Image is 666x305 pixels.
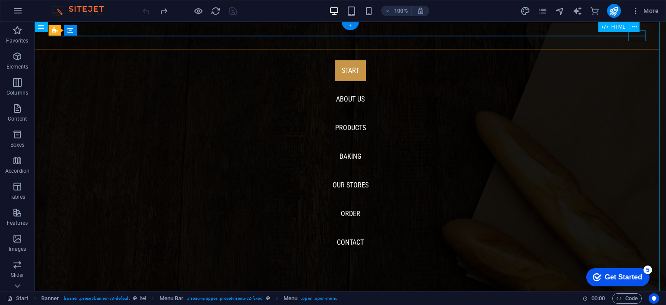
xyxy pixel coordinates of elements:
[7,89,28,96] p: Columns
[611,24,626,30] span: HTML
[193,6,203,16] button: Click here to leave preview mode and continue editing
[582,293,605,304] h6: Session time
[609,6,619,16] i: Publish
[10,193,25,200] p: Tables
[284,293,297,304] span: Click to select. Double-click to edit
[342,22,359,30] div: +
[160,293,184,304] span: Click to select. Double-click to edit
[555,6,565,16] button: navigator
[612,293,642,304] button: Code
[631,7,659,15] span: More
[140,296,146,301] i: This element contains a background
[520,6,531,16] button: design
[5,167,29,174] p: Accordion
[649,293,659,304] button: Usercentrics
[41,293,59,304] span: Click to select. Double-click to edit
[7,63,29,70] p: Elements
[11,272,24,279] p: Slider
[417,7,424,15] i: On resize automatically adjust zoom level to fit chosen device.
[616,293,638,304] span: Code
[6,37,28,44] p: Favorites
[64,2,73,10] div: 5
[394,6,408,16] h6: 100%
[590,6,600,16] button: commerce
[7,293,29,304] a: Click to cancel selection. Double-click to open Pages
[159,6,169,16] i: Redo: Move elements (Ctrl+Y, ⌘+Y)
[210,6,221,16] button: reload
[211,6,221,16] i: Reload page
[10,141,25,148] p: Boxes
[7,4,70,23] div: Get Started 5 items remaining, 0% complete
[572,6,583,16] button: text_generator
[8,115,27,122] p: Content
[62,293,130,304] span: . banner .preset-banner-v3-default
[187,293,262,304] span: . menu-wrapper .preset-menu-v2-fixed
[607,4,621,18] button: publish
[520,6,530,16] i: Design (Ctrl+Alt+Y)
[50,6,115,16] img: Editor Logo
[555,6,565,16] i: Navigator
[590,6,600,16] i: Commerce
[133,296,137,301] i: This element is a customizable preset
[26,10,63,17] div: Get Started
[597,295,599,302] span: :
[572,6,582,16] i: AI Writer
[7,220,28,226] p: Features
[266,296,270,301] i: This element is a customizable preset
[158,6,169,16] button: redo
[381,6,412,16] button: 100%
[41,293,338,304] nav: breadcrumb
[628,4,662,18] button: More
[9,246,26,253] p: Images
[538,6,548,16] i: Pages (Ctrl+Alt+S)
[538,6,548,16] button: pages
[301,293,338,304] span: . open .open-menu
[591,293,605,304] span: 00 00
